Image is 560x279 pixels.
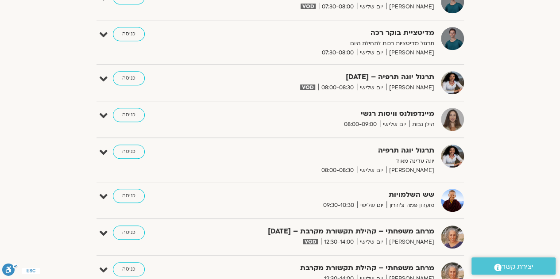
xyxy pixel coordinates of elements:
strong: תרגול יוגה תרפיה – [DATE] [217,71,434,83]
a: כניסה [113,145,145,159]
span: 07:30-08:00 [319,48,357,57]
a: כניסה [113,108,145,122]
strong: מיינדפולנס וויסות רגשי [217,108,434,120]
span: [PERSON_NAME] [386,237,434,247]
strong: מדיטציית בוקר רכה [217,27,434,39]
a: כניסה [113,27,145,41]
span: 08:00-09:00 [341,120,380,129]
a: כניסה [113,262,145,276]
strong: שש השלמויות [217,189,434,201]
span: מועדון פמה צ'ודרון [386,201,434,210]
img: vodicon [300,84,315,90]
span: יום שלישי [357,83,386,92]
img: vodicon [303,239,317,244]
p: תרגול מדיטציות רכות לתחילת היום [217,39,434,48]
img: vodicon [301,4,315,9]
a: יצירת קשר [471,257,556,275]
span: יצירת קשר [502,261,533,273]
span: יום שלישי [357,201,386,210]
span: [PERSON_NAME] [386,83,434,92]
span: [PERSON_NAME] [386,166,434,175]
a: כניסה [113,225,145,240]
span: יום שלישי [357,166,386,175]
strong: תרגול יוגה תרפיה [217,145,434,157]
strong: מרחב משפחתי – קהילת תקשורת מקרבת [217,262,434,274]
span: 08:00-08:30 [318,166,357,175]
span: יום שלישי [357,237,386,247]
span: 09:30-10:30 [320,201,357,210]
span: 12:30-14:00 [321,237,357,247]
p: יוגה עדינה מאוד [217,157,434,166]
span: [PERSON_NAME] [386,2,434,11]
span: יום שלישי [357,48,386,57]
a: כניסה [113,71,145,85]
span: 07:30-08:00 [319,2,357,11]
span: יום שלישי [357,2,386,11]
span: [PERSON_NAME] [386,48,434,57]
span: הילן נבות [409,120,434,129]
a: כניסה [113,189,145,203]
span: יום שלישי [380,120,409,129]
span: 08:00-08:30 [318,83,357,92]
strong: מרחב משפחתי – קהילת תקשורת מקרבת – [DATE] [217,225,434,237]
